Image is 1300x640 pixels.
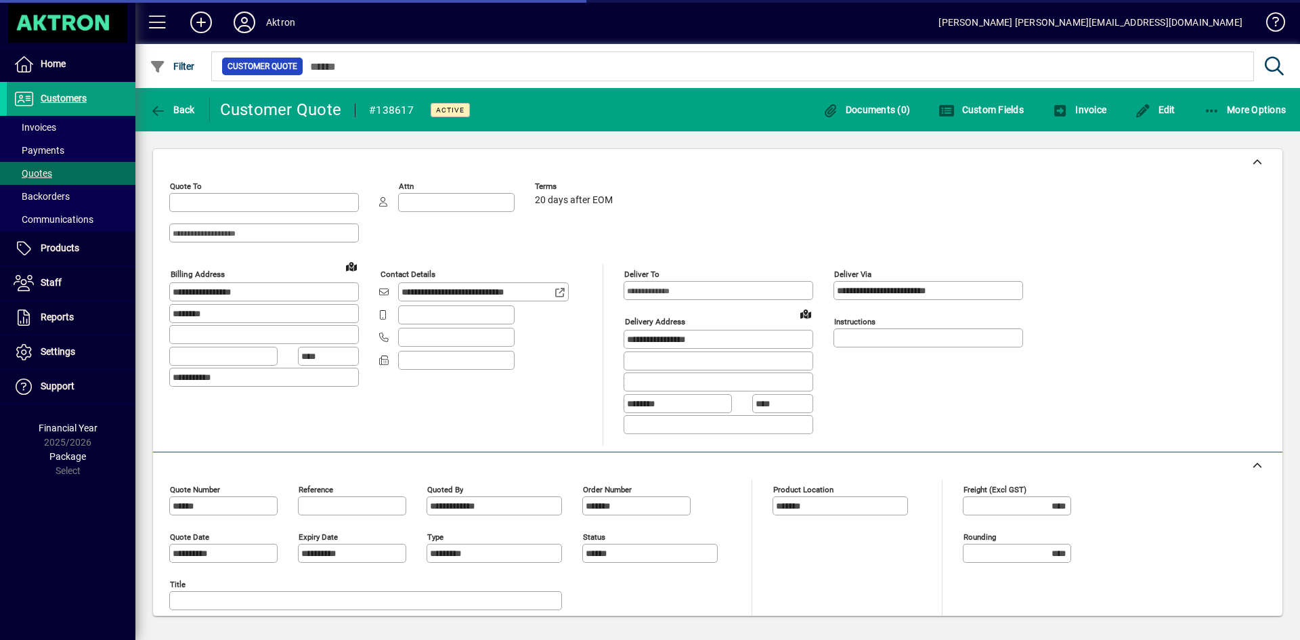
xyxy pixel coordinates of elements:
app-page-header-button: Back [135,98,210,122]
mat-label: Quote number [170,484,220,494]
button: More Options [1200,98,1290,122]
span: Home [41,58,66,69]
a: Backorders [7,185,135,208]
span: Invoice [1052,104,1106,115]
mat-label: Order number [583,484,632,494]
a: Home [7,47,135,81]
button: Filter [146,54,198,79]
mat-label: Expiry date [299,532,338,541]
a: Invoices [7,116,135,139]
mat-label: Rounding [963,532,996,541]
mat-label: Quote date [170,532,209,541]
a: Staff [7,266,135,300]
span: Products [41,242,79,253]
mat-label: Freight (excl GST) [963,484,1026,494]
button: Custom Fields [935,98,1027,122]
div: Customer Quote [220,99,342,121]
a: Products [7,232,135,265]
mat-label: Title [170,579,186,589]
button: Profile [223,10,266,35]
span: Filter [150,61,195,72]
mat-label: Quoted by [427,484,463,494]
span: Edit [1135,104,1175,115]
mat-label: Deliver To [624,270,659,279]
span: Backorders [14,191,70,202]
span: Terms [535,182,616,191]
span: Back [150,104,195,115]
mat-label: Product location [773,484,833,494]
span: Payments [14,145,64,156]
span: Quotes [14,168,52,179]
span: Settings [41,346,75,357]
span: Customer Quote [227,60,297,73]
span: Active [436,106,464,114]
mat-label: Type [427,532,443,541]
mat-label: Status [583,532,605,541]
a: Payments [7,139,135,162]
a: Settings [7,335,135,369]
span: Custom Fields [938,104,1024,115]
span: Reports [41,312,74,322]
span: Customers [41,93,87,104]
div: #138617 [369,100,414,121]
span: Communications [14,214,93,225]
a: Support [7,370,135,404]
div: [PERSON_NAME] [PERSON_NAME][EMAIL_ADDRESS][DOMAIN_NAME] [938,12,1242,33]
button: Invoice [1049,98,1110,122]
span: More Options [1204,104,1286,115]
a: Quotes [7,162,135,185]
span: 20 days after EOM [535,195,613,206]
mat-label: Quote To [170,182,202,191]
div: Aktron [266,12,295,33]
mat-label: Instructions [834,317,875,326]
span: Invoices [14,122,56,133]
span: Financial Year [39,423,97,433]
a: Communications [7,208,135,231]
mat-label: Attn [399,182,414,191]
span: Support [41,381,74,391]
mat-label: Deliver via [834,270,871,279]
button: Documents (0) [819,98,913,122]
a: Knowledge Base [1256,3,1283,47]
span: Package [49,451,86,462]
button: Edit [1131,98,1179,122]
button: Back [146,98,198,122]
span: Documents (0) [822,104,910,115]
span: Staff [41,277,62,288]
a: View on map [341,255,362,277]
button: Add [179,10,223,35]
a: View on map [795,303,817,324]
mat-label: Reference [299,484,333,494]
a: Reports [7,301,135,335]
